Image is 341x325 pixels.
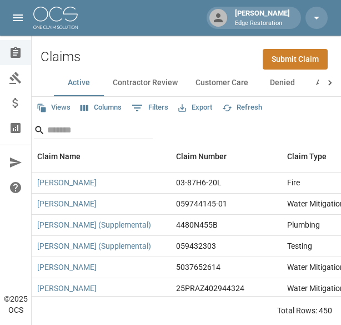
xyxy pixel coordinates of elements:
a: [PERSON_NAME] (Supplemental) [37,240,151,252]
button: Customer Care [187,70,257,96]
button: Refresh [219,99,265,116]
div: Claim Name [37,141,81,172]
div: Testing [287,240,312,252]
a: [PERSON_NAME] [37,198,97,209]
div: 03-87H6-20L [176,177,222,188]
a: Submit Claim [263,49,328,70]
div: Claim Number [176,141,227,172]
button: Select columns [78,99,124,116]
div: Total Rows: 450 [277,305,332,316]
div: 4480N455B [176,219,218,230]
div: Claim Type [287,141,327,172]
a: [PERSON_NAME] (Supplemental) [37,219,151,230]
button: Export [175,99,215,116]
div: Claim Number [170,141,282,172]
div: Plumbing [287,219,320,230]
div: dynamic tabs [54,70,319,96]
div: 059744145-01 [176,198,227,209]
div: Claim Name [32,141,170,172]
a: [PERSON_NAME] [37,283,97,294]
button: Show filters [129,99,171,117]
a: [PERSON_NAME] [37,262,97,273]
button: Views [34,99,73,116]
img: ocs-logo-white-transparent.png [33,7,78,29]
button: Denied [257,70,307,96]
div: Search [34,121,153,141]
button: Active [54,70,104,96]
a: [PERSON_NAME] [37,177,97,188]
div: © 2025 OCS [4,293,28,316]
div: Fire [287,177,300,188]
button: open drawer [7,7,29,29]
div: 25PRAZ402944324 [176,283,244,294]
button: Contractor Review [104,70,187,96]
div: [PERSON_NAME] [230,8,294,28]
div: 059432303 [176,240,216,252]
h2: Claims [41,49,81,65]
p: Edge Restoration [235,19,290,28]
div: 5037652614 [176,262,220,273]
